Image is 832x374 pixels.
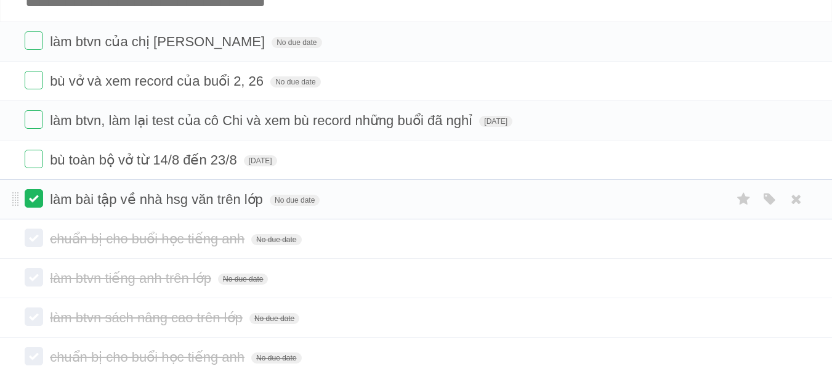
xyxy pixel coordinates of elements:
[25,189,43,208] label: Done
[25,31,43,50] label: Done
[25,268,43,287] label: Done
[251,234,301,245] span: No due date
[25,307,43,326] label: Done
[25,347,43,365] label: Done
[270,195,320,206] span: No due date
[251,352,301,364] span: No due date
[50,231,248,246] span: chuẩn bị cho buổi học tiếng anh
[25,110,43,129] label: Done
[50,192,266,207] span: làm bài tập về nhà hsg văn trên lớp
[732,189,756,209] label: Star task
[50,349,248,365] span: chuẩn bị cho buổi học tiếng anh
[249,313,299,324] span: No due date
[218,274,268,285] span: No due date
[25,229,43,247] label: Done
[50,34,268,49] span: làm btvn của chị [PERSON_NAME]
[244,155,277,166] span: [DATE]
[50,270,214,286] span: làm btvn tiếng anh trên lớp
[50,73,267,89] span: bù vở và xem record của buổi 2, 26
[270,76,320,87] span: No due date
[50,152,240,168] span: bù toàn bộ vở từ 14/8 đến 23/8
[272,37,321,48] span: No due date
[25,71,43,89] label: Done
[25,150,43,168] label: Done
[50,113,475,128] span: làm btvn, làm lại test của cô Chi và xem bù record những buổi đã nghỉ
[479,116,512,127] span: [DATE]
[50,310,246,325] span: làm btvn sách nâng cao trên lớp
